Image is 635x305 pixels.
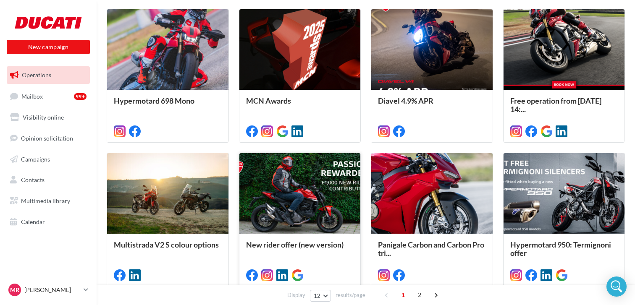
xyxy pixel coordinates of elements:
[21,197,70,204] span: Multimedia library
[310,290,331,302] button: 12
[378,96,433,105] span: Diavel 4.9% APR
[21,176,45,183] span: Contacts
[287,291,305,299] span: Display
[114,240,219,249] span: Multistrada V2 S colour options
[5,130,92,147] a: Opinion solicitation
[510,240,611,258] span: Hypermotard 950: Termignoni offer
[22,71,51,78] span: Operations
[21,218,45,225] span: Calendar
[5,192,92,210] a: Multimedia library
[5,213,92,231] a: Calendar
[413,288,426,302] span: 2
[74,93,87,100] div: 99+
[10,286,19,294] span: MR
[336,291,365,299] span: results/page
[5,151,92,168] a: Campaigns
[21,92,43,99] span: Mailbox
[396,288,410,302] span: 1
[21,135,73,142] span: Opinion solicitation
[378,240,484,258] span: Panigale Carbon and Carbon Pro tri...
[21,155,50,162] span: Campaigns
[23,114,64,121] span: Visibility online
[510,96,601,114] span: Free operation from [DATE] 14:...
[5,66,92,84] a: Operations
[246,96,291,105] span: MCN Awards
[314,292,321,299] span: 12
[7,282,90,298] a: MR [PERSON_NAME]
[5,109,92,126] a: Visibility online
[114,96,194,105] span: Hypermotard 698 Mono
[24,286,80,294] p: [PERSON_NAME]
[246,240,344,249] span: New rider offer (new version)
[7,40,90,54] button: New campaign
[5,171,92,189] a: Contacts
[606,276,627,297] div: Open Intercom Messenger
[5,87,92,105] a: Mailbox99+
